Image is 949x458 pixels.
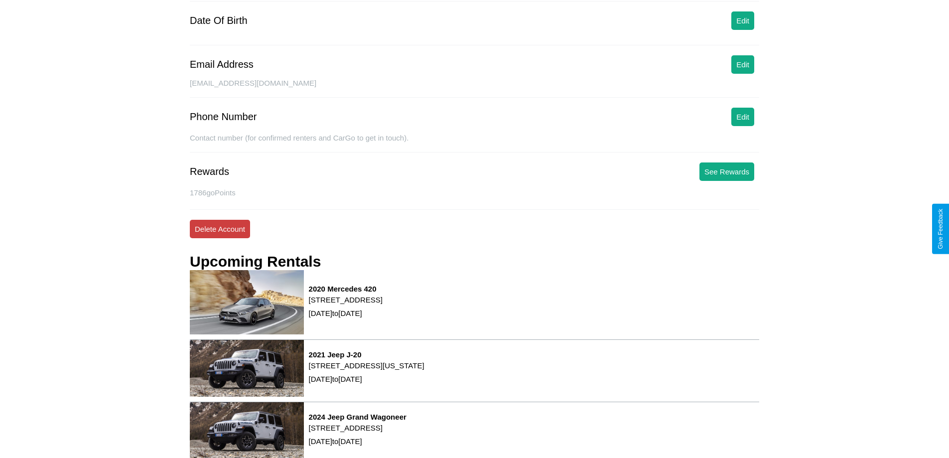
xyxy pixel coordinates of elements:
[190,134,759,153] div: Contact number (for confirmed renters and CarGo to get in touch).
[190,186,759,199] p: 1786 goPoints
[190,253,321,270] h3: Upcoming Rentals
[309,285,383,293] h3: 2020 Mercedes 420
[190,111,257,123] div: Phone Number
[309,421,407,435] p: [STREET_ADDRESS]
[190,220,250,238] button: Delete Account
[190,15,248,26] div: Date Of Birth
[190,59,254,70] div: Email Address
[699,162,754,181] button: See Rewards
[309,306,383,320] p: [DATE] to [DATE]
[309,350,424,359] h3: 2021 Jeep J-20
[190,166,229,177] div: Rewards
[309,413,407,421] h3: 2024 Jeep Grand Wagoneer
[731,108,754,126] button: Edit
[190,270,304,334] img: rental
[309,359,424,372] p: [STREET_ADDRESS][US_STATE]
[731,55,754,74] button: Edit
[937,209,944,249] div: Give Feedback
[309,293,383,306] p: [STREET_ADDRESS]
[731,11,754,30] button: Edit
[309,372,424,386] p: [DATE] to [DATE]
[309,435,407,448] p: [DATE] to [DATE]
[190,340,304,397] img: rental
[190,79,759,98] div: [EMAIL_ADDRESS][DOMAIN_NAME]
